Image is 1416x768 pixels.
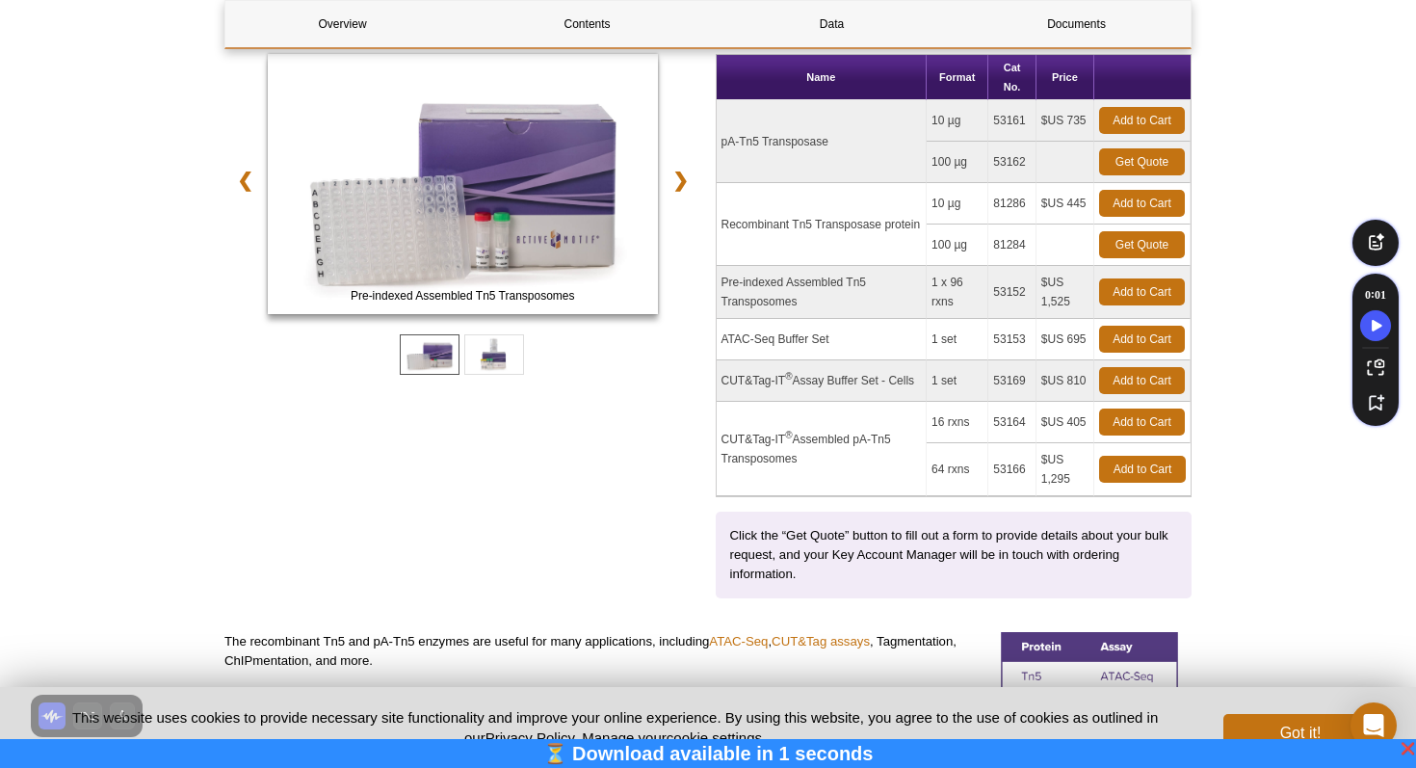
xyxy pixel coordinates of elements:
[1099,367,1185,394] a: Add to Cart
[1036,443,1094,496] td: $US 1,295
[988,319,1036,360] td: 53153
[927,183,988,225] td: 10 µg
[1036,55,1094,100] th: Price
[717,319,928,360] td: ATAC-Seq Buffer Set
[1099,148,1185,175] a: Get Quote
[988,360,1036,402] td: 53169
[224,632,986,671] p: The recombinant Tn5 and pA-Tn5 enzymes are useful for many applications, including , , Tagmentati...
[1099,190,1185,217] a: Add to Cart
[224,158,266,202] a: ❮
[1001,632,1178,721] img: Tn5 and pA-Tn5 comparison table
[268,54,658,314] img: Pre-indexed Assembled Tn5 Transposomes
[1350,702,1397,749] div: Open Intercom Messenger
[1099,231,1185,258] a: Get Quote
[1036,100,1094,142] td: $US 735
[543,745,874,762] a: ⏳ Download available in 1 seconds
[1223,714,1377,753] button: Got it!
[485,729,574,746] a: Privacy Policy
[1036,183,1094,225] td: $US 445
[927,55,988,100] th: Format
[988,183,1036,225] td: 81286
[927,266,988,319] td: 1 x 96 rxns
[1099,107,1185,134] a: Add to Cart
[709,634,768,649] a: ATAC-Seq
[1099,326,1185,353] a: Add to Cart
[470,1,704,47] a: Contents
[927,402,988,443] td: 16 rxns
[988,266,1036,319] td: 53152
[1401,740,1415,757] span: ❌
[988,55,1036,100] th: Cat No.
[39,707,1192,748] p: This website uses cookies to provide necessary site functionality and improve your online experie...
[988,402,1036,443] td: 53164
[1036,402,1094,443] td: $US 405
[717,360,928,402] td: CUT&Tag-IT Assay Buffer Set - Cells
[272,286,653,305] span: Pre-indexed Assembled Tn5 Transposomes
[660,158,701,202] a: ❯
[785,430,792,440] sup: ®
[927,319,988,360] td: 1 set
[717,55,928,100] th: Name
[717,266,928,319] td: Pre-indexed Assembled Tn5 Transposomes
[717,100,928,183] td: pA-Tn5 Transposase
[785,371,792,382] sup: ®
[988,100,1036,142] td: 53161
[988,443,1036,496] td: 53166
[988,142,1036,183] td: 53162
[1099,409,1185,436] a: Add to Cart
[268,54,658,320] a: ATAC-Seq Kit
[715,1,949,47] a: Data
[717,183,928,266] td: Recombinant Tn5 Transposase protein
[988,225,1036,266] td: 81284
[1099,278,1185,305] a: Add to Cart
[1036,266,1094,319] td: $US 1,525
[927,360,988,402] td: 1 set
[1036,360,1094,402] td: $US 810
[730,526,1178,584] p: Click the “Get Quote” button to fill out a form to provide details about your bulk request, and y...
[927,225,988,266] td: 100 µg
[772,634,870,649] a: CUT&Tag assays
[1036,319,1094,360] td: $US 695
[927,443,988,496] td: 64 rxns
[927,142,988,183] td: 100 µg
[1099,456,1186,483] a: Add to Cart
[959,1,1193,47] a: Documents
[225,1,459,47] a: Overview
[927,100,988,142] td: 10 µg
[667,729,762,746] button: cookie settings
[717,402,928,496] td: CUT&Tag-IT Assembled pA-Tn5 Transposomes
